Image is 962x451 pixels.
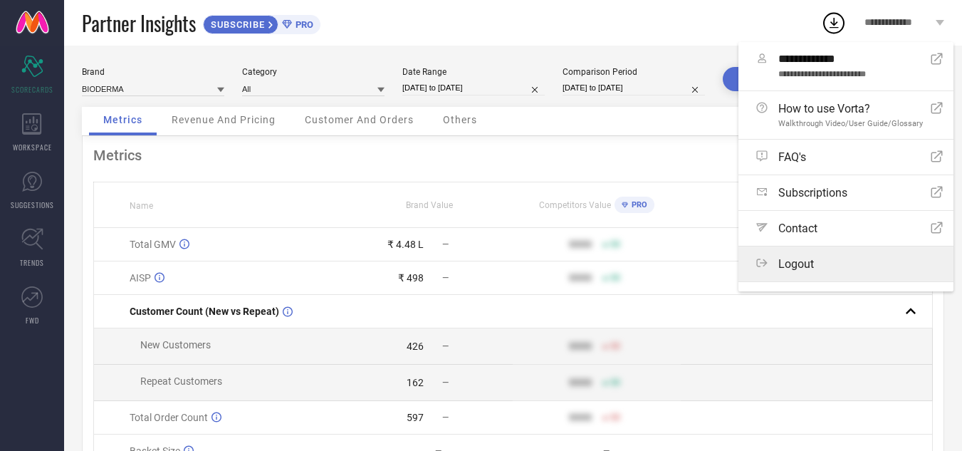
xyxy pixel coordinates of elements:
span: SUBSCRIBE [204,19,268,30]
span: Subscriptions [778,186,847,199]
span: New Customers [140,339,211,351]
div: 9999 [569,341,592,352]
a: Contact [738,211,953,246]
span: Repeat Customers [140,375,222,387]
span: 50 [610,341,620,351]
span: SUGGESTIONS [11,199,54,210]
div: Date Range [402,67,545,77]
span: FWD [26,315,39,326]
span: Name [130,201,153,211]
span: — [442,273,449,283]
div: Comparison Period [563,67,705,77]
span: — [442,239,449,249]
span: Others [443,114,477,125]
span: Customer And Orders [305,114,414,125]
div: Open download list [821,10,847,36]
span: Contact [778,222,817,235]
div: 426 [407,341,424,352]
a: Subscriptions [738,175,953,210]
span: 50 [610,239,620,249]
span: Total Order Count [130,412,208,423]
div: ₹ 498 [398,272,424,284]
div: 162 [407,377,424,388]
input: Select date range [402,81,545,95]
span: SCORECARDS [11,84,53,95]
span: — [442,413,449,423]
div: 597 [407,412,424,423]
div: Brand [82,67,224,77]
a: How to use Vorta?Walkthrough Video/User Guide/Glossary [738,91,953,139]
span: Metrics [103,114,142,125]
a: SUBSCRIBEPRO [203,11,320,34]
div: Metrics [93,147,933,164]
div: 9999 [569,377,592,388]
span: Walkthrough Video/User Guide/Glossary [778,119,923,128]
span: Logout [778,257,814,271]
button: APPLY [723,67,790,91]
input: Select comparison period [563,81,705,95]
span: 50 [610,378,620,388]
span: FAQ's [778,150,806,164]
span: — [442,341,449,351]
span: 50 [610,413,620,423]
span: PRO [292,19,313,30]
span: Competitors Value [539,200,611,210]
span: Partner Insights [82,9,196,38]
span: Revenue And Pricing [172,114,276,125]
div: 9999 [569,412,592,423]
div: Category [242,67,385,77]
span: AISP [130,272,151,284]
span: Total GMV [130,239,176,250]
span: How to use Vorta? [778,102,923,115]
div: ₹ 4.48 L [387,239,424,250]
span: Customer Count (New vs Repeat) [130,306,279,317]
span: TRENDS [20,257,44,268]
a: FAQ's [738,140,953,175]
span: 50 [610,273,620,283]
span: Brand Value [406,200,453,210]
div: 9999 [569,239,592,250]
span: PRO [628,200,647,209]
div: 9999 [569,272,592,284]
span: — [442,378,449,388]
span: WORKSPACE [13,142,52,152]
